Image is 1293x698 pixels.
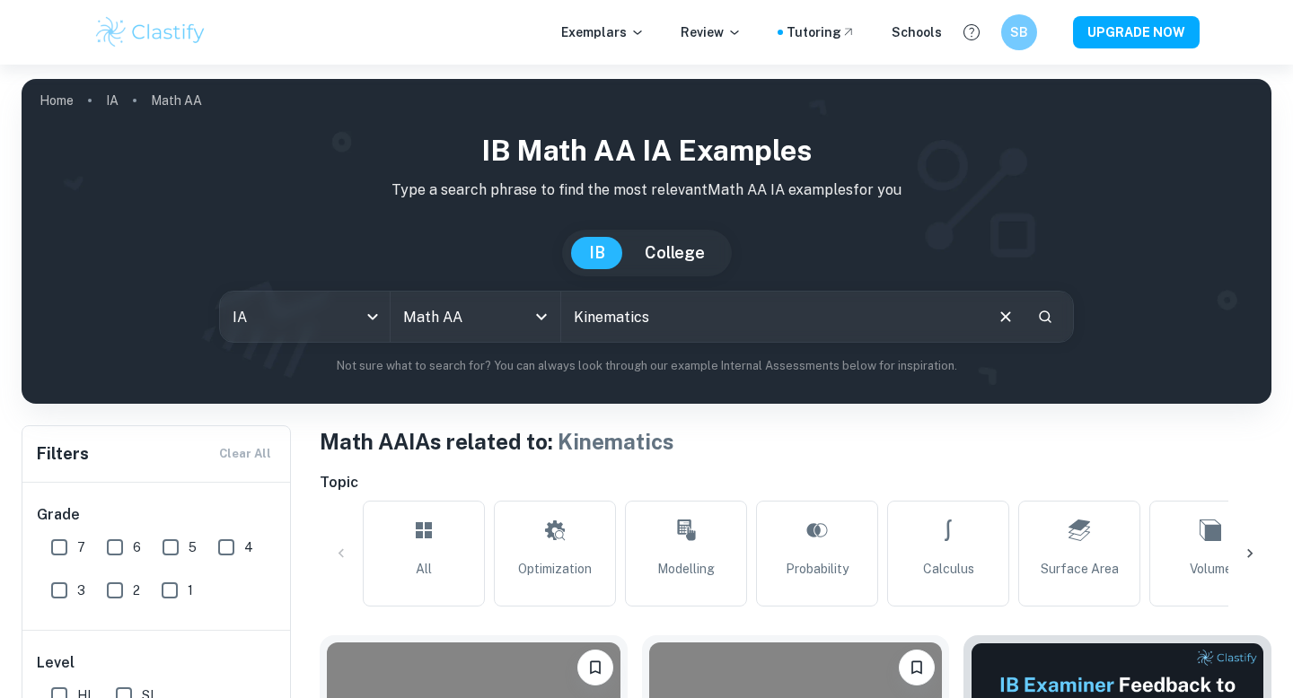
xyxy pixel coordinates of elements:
span: Kinematics [558,429,674,454]
img: Clastify logo [93,14,207,50]
span: 1 [188,580,193,600]
a: Tutoring [787,22,856,42]
input: E.g. modelling a logo, player arrangements, shape of an egg... [561,292,981,342]
button: Clear [989,300,1023,334]
button: IB [571,237,623,269]
button: College [627,237,723,269]
p: Review [681,22,742,42]
span: 7 [77,537,85,557]
p: Not sure what to search for? You can always look through our example Internal Assessments below f... [36,357,1257,375]
button: Search [1030,301,1060,332]
p: Type a search phrase to find the most relevant Math AA IA examples for you [36,179,1257,201]
p: Math AA [151,91,202,110]
h1: Math AA IAs related to: [320,425,1271,458]
span: 4 [244,537,253,557]
h6: Topic [320,472,1271,493]
h6: Level [37,652,277,674]
span: 2 [133,580,140,600]
div: IA [220,292,390,342]
a: Schools [892,22,942,42]
span: Volume [1190,559,1232,579]
button: Help and Feedback [956,17,987,48]
span: Optimization [518,559,592,579]
span: Surface Area [1041,559,1119,579]
span: Calculus [923,559,974,579]
span: 5 [189,537,197,557]
h6: SB [1009,22,1030,42]
span: Modelling [657,559,715,579]
h6: Filters [37,441,89,467]
button: UPGRADE NOW [1073,16,1200,48]
span: Probability [786,559,849,579]
button: Bookmark [899,650,935,685]
span: All [416,559,432,579]
p: Exemplars [561,22,645,42]
span: 3 [77,580,85,600]
a: IA [106,88,119,113]
span: 6 [133,537,141,557]
button: Bookmark [577,650,613,685]
h6: Grade [37,504,277,526]
button: Open [529,304,554,329]
a: Home [40,88,74,113]
img: profile cover [22,79,1271,404]
button: SB [1001,14,1037,50]
h1: IB Math AA IA examples [36,129,1257,172]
